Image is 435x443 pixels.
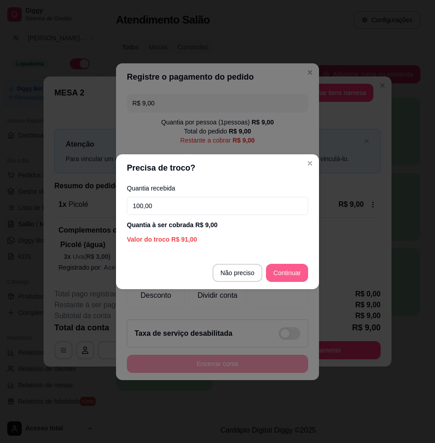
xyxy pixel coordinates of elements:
[127,235,308,244] div: Valor do troco R$ 91,00
[266,264,308,282] button: Continuar
[213,264,263,282] button: Não preciso
[127,185,308,191] label: Quantia recebida
[127,220,308,229] div: Quantia à ser cobrada R$ 9,00
[116,154,319,181] header: Precisa de troco?
[303,156,317,171] button: Close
